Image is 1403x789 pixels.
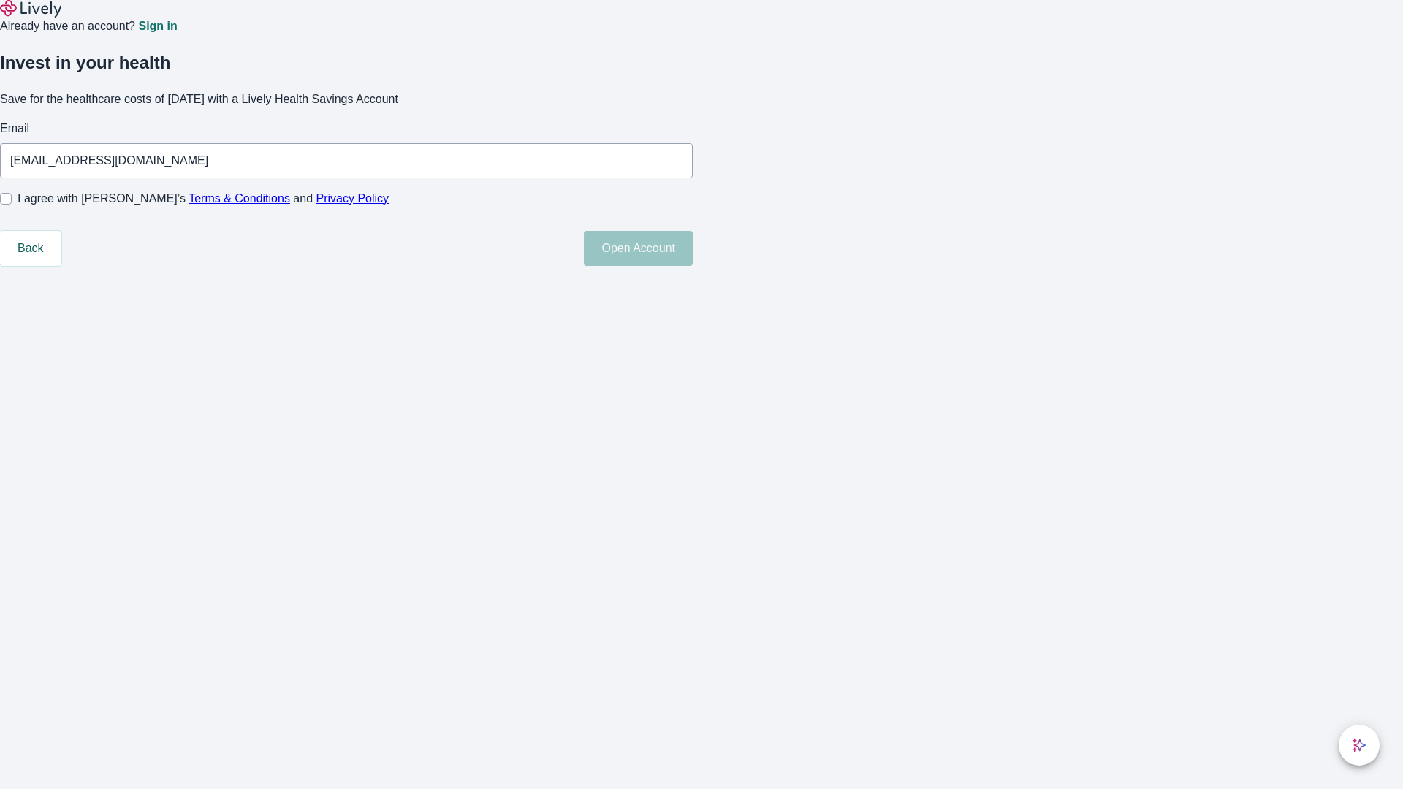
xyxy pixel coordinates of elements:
button: chat [1339,725,1380,766]
a: Privacy Policy [316,192,389,205]
span: I agree with [PERSON_NAME]’s and [18,190,389,207]
a: Sign in [138,20,177,32]
svg: Lively AI Assistant [1352,738,1366,752]
a: Terms & Conditions [189,192,290,205]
